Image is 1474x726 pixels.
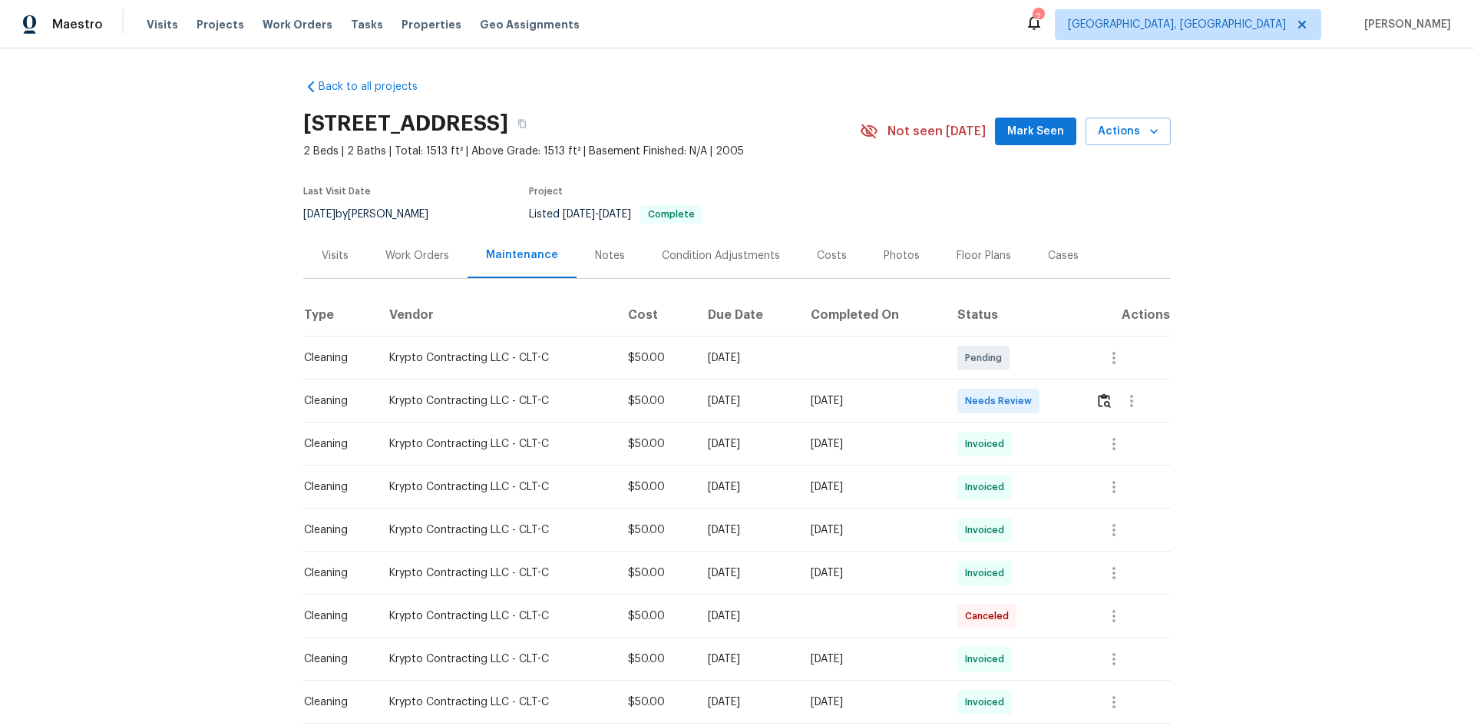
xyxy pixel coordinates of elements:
div: $50.00 [628,436,683,452]
span: Maestro [52,17,103,32]
div: [DATE] [811,651,932,667]
span: Work Orders [263,17,332,32]
span: - [563,209,631,220]
div: Krypto Contracting LLC - CLT-C [389,350,603,366]
div: Visits [322,248,349,264]
div: $50.00 [628,393,683,409]
div: [DATE] [708,565,787,581]
div: [DATE] [708,608,787,624]
th: Completed On [798,293,944,336]
span: Invoiced [965,522,1010,538]
span: Invoiced [965,436,1010,452]
div: [DATE] [708,393,787,409]
div: [DATE] [811,479,932,495]
div: 2 [1033,9,1043,25]
span: Properties [402,17,461,32]
span: Invoiced [965,695,1010,710]
span: Not seen [DATE] [887,124,986,139]
div: [DATE] [708,350,787,366]
span: Needs Review [965,393,1038,409]
div: $50.00 [628,479,683,495]
div: Notes [595,248,625,264]
span: [GEOGRAPHIC_DATA], [GEOGRAPHIC_DATA] [1068,17,1286,32]
div: Work Orders [385,248,449,264]
div: Costs [817,248,847,264]
h2: [STREET_ADDRESS] [303,116,508,131]
div: [DATE] [708,651,787,667]
div: Cleaning [304,651,365,667]
span: Project [529,187,563,196]
button: Copy Address [508,110,536,138]
span: [PERSON_NAME] [1358,17,1451,32]
img: Review Icon [1098,393,1111,408]
th: Cost [616,293,696,336]
span: Canceled [965,608,1015,624]
div: $50.00 [628,350,683,366]
div: by [PERSON_NAME] [303,205,447,224]
span: [DATE] [599,209,631,220]
div: $50.00 [628,522,683,538]
div: Krypto Contracting LLC - CLT-C [389,565,603,581]
div: Condition Adjustments [662,248,780,264]
div: $50.00 [628,651,683,667]
th: Due Date [696,293,799,336]
span: Last Visit Date [303,187,371,196]
div: $50.00 [628,695,683,710]
div: [DATE] [708,695,787,710]
div: [DATE] [811,436,932,452]
div: Cleaning [304,350,365,366]
div: Cleaning [304,393,365,409]
div: $50.00 [628,608,683,624]
span: [DATE] [303,209,335,220]
span: Actions [1098,122,1158,141]
span: Complete [642,210,701,219]
span: Geo Assignments [480,17,580,32]
div: Floor Plans [957,248,1011,264]
span: Invoiced [965,479,1010,495]
div: Cleaning [304,608,365,624]
div: Krypto Contracting LLC - CLT-C [389,479,603,495]
span: Pending [965,350,1008,366]
div: Maintenance [486,247,558,263]
div: [DATE] [811,522,932,538]
div: Krypto Contracting LLC - CLT-C [389,522,603,538]
span: Mark Seen [1007,122,1064,141]
div: [DATE] [708,479,787,495]
div: $50.00 [628,565,683,581]
span: Projects [197,17,244,32]
span: Invoiced [965,651,1010,667]
span: Listed [529,209,702,220]
span: 2 Beds | 2 Baths | Total: 1513 ft² | Above Grade: 1513 ft² | Basement Finished: N/A | 2005 [303,144,860,159]
span: Visits [147,17,178,32]
div: Cleaning [304,479,365,495]
div: Cases [1048,248,1079,264]
th: Actions [1083,293,1171,336]
div: Krypto Contracting LLC - CLT-C [389,393,603,409]
th: Vendor [377,293,616,336]
span: Invoiced [965,565,1010,581]
button: Mark Seen [995,118,1076,146]
button: Actions [1086,118,1171,146]
div: Cleaning [304,565,365,581]
div: Krypto Contracting LLC - CLT-C [389,695,603,710]
div: [DATE] [708,436,787,452]
div: [DATE] [708,522,787,538]
div: [DATE] [811,695,932,710]
span: [DATE] [563,209,595,220]
button: Review Icon [1096,383,1113,419]
div: Krypto Contracting LLC - CLT-C [389,651,603,667]
div: Cleaning [304,522,365,538]
div: Krypto Contracting LLC - CLT-C [389,608,603,624]
div: Photos [884,248,920,264]
div: Cleaning [304,436,365,452]
span: Tasks [351,19,383,30]
div: [DATE] [811,565,932,581]
th: Status [945,293,1083,336]
a: Back to all projects [303,79,451,94]
div: Krypto Contracting LLC - CLT-C [389,436,603,452]
div: [DATE] [811,393,932,409]
div: Cleaning [304,695,365,710]
th: Type [303,293,377,336]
